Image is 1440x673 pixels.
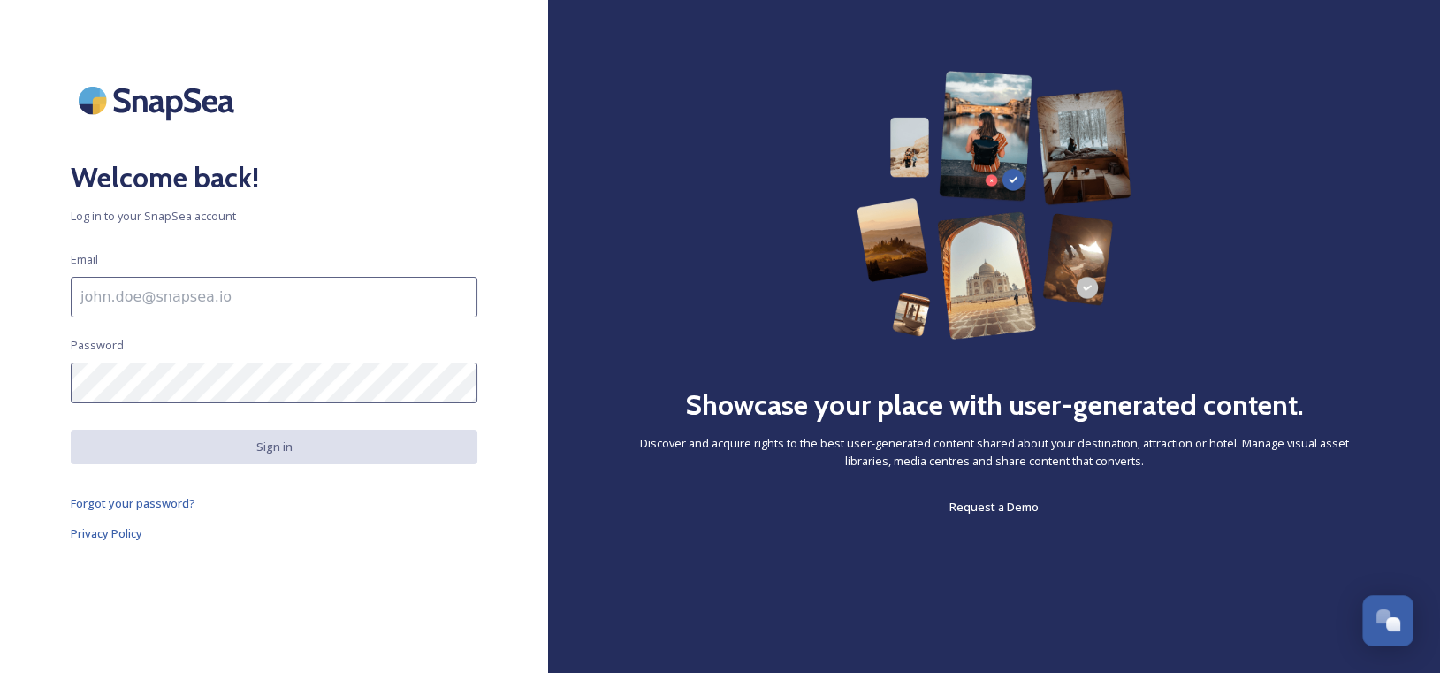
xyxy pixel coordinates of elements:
[71,493,477,514] a: Forgot your password?
[71,495,195,511] span: Forgot your password?
[949,499,1039,515] span: Request a Demo
[619,435,1369,469] span: Discover and acquire rights to the best user-generated content shared about your destination, att...
[71,523,477,544] a: Privacy Policy
[1362,595,1413,646] button: Open Chat
[685,384,1304,426] h2: Showcase your place with user-generated content.
[71,430,477,464] button: Sign in
[71,277,477,317] input: john.doe@snapsea.io
[71,251,98,268] span: Email
[949,496,1039,517] a: Request a Demo
[71,71,248,130] img: SnapSea Logo
[71,525,142,541] span: Privacy Policy
[857,71,1131,340] img: 63b42ca75bacad526042e722_Group%20154-p-800.png
[71,337,124,354] span: Password
[71,208,477,225] span: Log in to your SnapSea account
[71,157,477,199] h2: Welcome back!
